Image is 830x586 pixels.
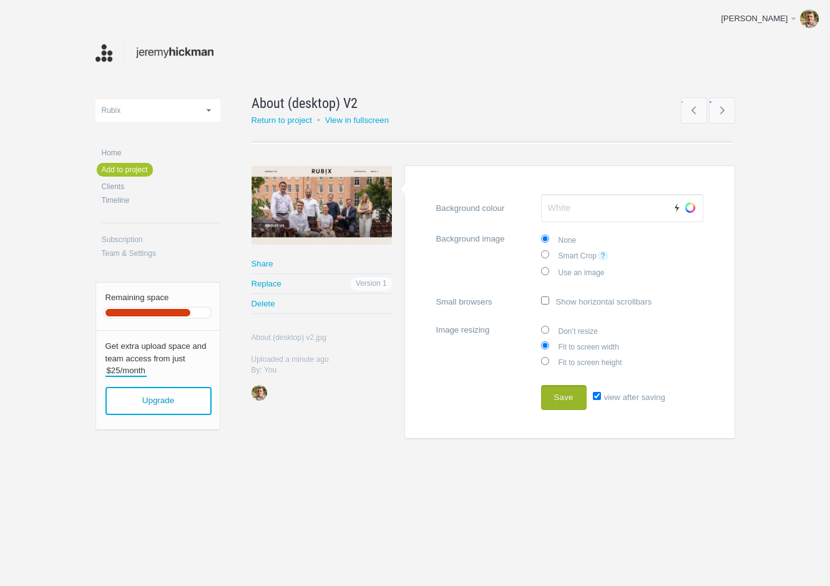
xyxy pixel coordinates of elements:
p: Get extra upload space and team access from just [96,330,220,378]
a: Return to project [251,115,313,125]
input: Background colourAutoChoose [541,194,703,223]
span: Background image [436,232,527,249]
span: Uploaded a minute ago By: You [251,355,329,374]
a: Auto [669,198,681,217]
label: Don’t resize [541,323,703,338]
h1: Upload space remaining in your account [96,293,220,301]
span: Rubix [102,106,121,115]
span: Version 1 [351,277,392,291]
label: None [541,232,703,247]
a: Replace [251,274,392,293]
button: Save [541,385,587,410]
input: Fit to screen height [541,357,549,365]
a: Choose [681,198,700,217]
input: Don’t resize [541,326,549,334]
label: Use an image [541,264,703,280]
a: Clients [102,183,220,190]
input: view after saving [593,392,601,400]
input: Smart Crop? [541,250,549,258]
small: • [317,115,320,125]
label: Smart Crop [541,247,703,264]
a: Share [251,254,392,273]
a: → [709,97,735,124]
a: Remaining space Get extra upload space and team access from just$25/month Upgrade [95,282,220,431]
label: Fit to screen height [541,354,703,369]
a: View all by you [251,385,267,401]
a: ← [681,97,707,124]
strong: $25/month [105,366,147,376]
a: Timeline [102,197,220,204]
span: Small browsers [436,296,541,306]
span: Background colour [436,194,527,218]
label: Show horizontal scrollbars [436,289,703,313]
input: Small browsersShow horizontal scrollbars [541,296,549,305]
div: Remaining space in your account [104,308,211,318]
a: Team & Settings [102,250,220,257]
a: Home [102,149,220,157]
label: view after saving [593,385,665,410]
span: View available plans [105,387,212,415]
span: About (desktop) v2.jpg [251,333,379,343]
label: Fit to screen width [541,338,703,354]
input: None [541,235,549,243]
span: Image resizing [436,323,527,340]
img: b519333ec108e72885a1c333a6030d69 [251,385,267,401]
a: Add to project [97,163,153,177]
input: Use an image [541,267,549,275]
div: [PERSON_NAME] [721,12,789,25]
input: Fit to screen width [541,341,549,349]
a: About (desktop) V2 [251,93,710,113]
a: Delete [251,294,392,313]
img: jeremyhickman-logo_20211012012317.png [95,41,214,65]
span: About (desktop) V2 [251,93,358,113]
a: ? [598,251,608,261]
a: View in fullscreen [325,115,389,125]
img: b519333ec108e72885a1c333a6030d69 [800,9,819,28]
a: Subscription [102,236,220,243]
a: [PERSON_NAME] [711,6,824,31]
